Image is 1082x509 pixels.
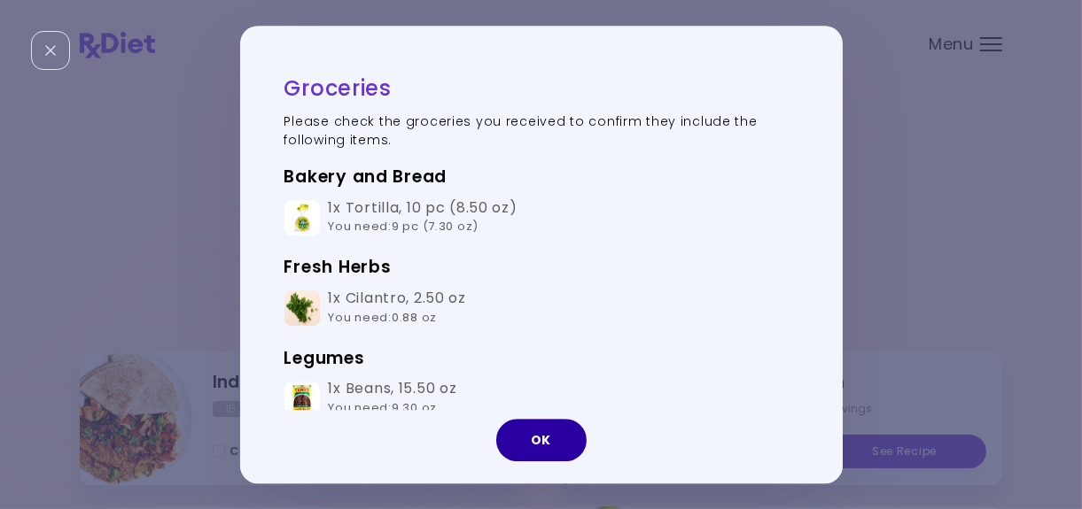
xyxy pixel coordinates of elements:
[284,112,798,150] p: Please check the groceries you received to confirm they include the following items.
[329,289,466,328] div: 1x Cilantro , 2.50 oz
[329,309,438,326] span: You need : 0.88 oz
[284,253,798,281] h3: Fresh Herbs
[284,344,798,373] h3: Legumes
[329,219,479,235] span: You need : 9 pc (7.30 oz)
[31,31,70,70] div: Close
[329,199,518,237] div: 1x Tortilla , 10 pc (8.50 oz)
[284,163,798,191] h3: Bakery and Bread
[284,74,798,102] h2: Groceries
[329,400,438,417] span: You need : 9.30 oz
[496,419,587,461] button: OK
[329,381,457,419] div: 1x Beans , 15.50 oz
